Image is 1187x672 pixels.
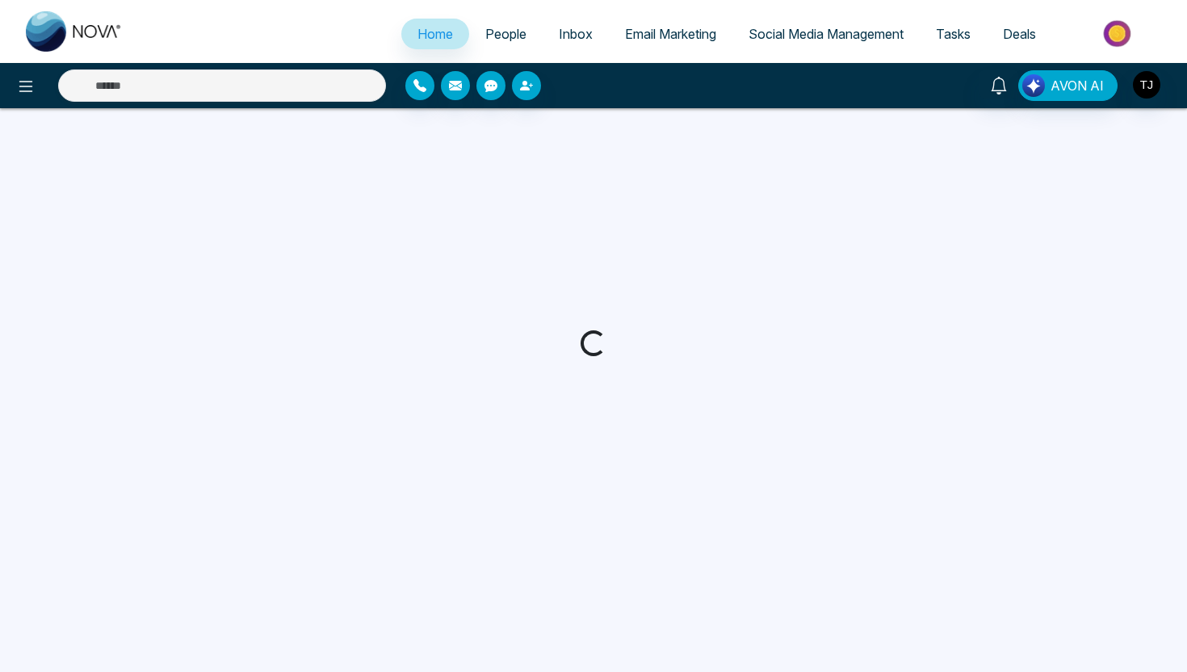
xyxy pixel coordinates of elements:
img: Lead Flow [1022,74,1045,97]
span: Tasks [936,26,971,42]
a: People [469,19,543,49]
a: Home [401,19,469,49]
a: Deals [987,19,1052,49]
span: Social Media Management [749,26,904,42]
img: User Avatar [1133,71,1160,99]
button: AVON AI [1018,70,1118,101]
span: Deals [1003,26,1036,42]
a: Email Marketing [609,19,732,49]
span: AVON AI [1051,76,1104,95]
a: Social Media Management [732,19,920,49]
span: Inbox [559,26,593,42]
span: People [485,26,526,42]
span: Home [417,26,453,42]
a: Inbox [543,19,609,49]
img: Market-place.gif [1060,15,1177,52]
img: Nova CRM Logo [26,11,123,52]
span: Email Marketing [625,26,716,42]
a: Tasks [920,19,987,49]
